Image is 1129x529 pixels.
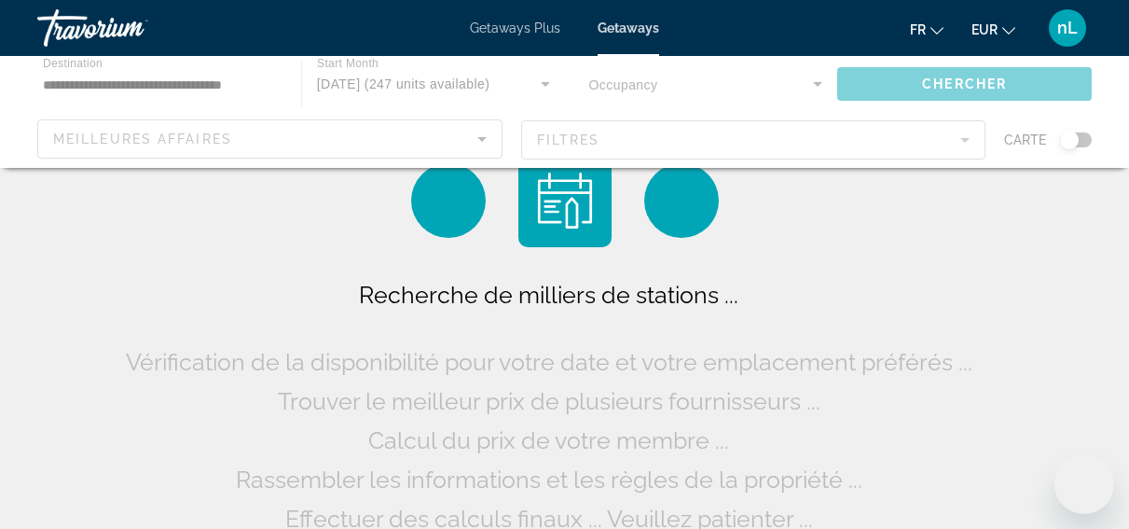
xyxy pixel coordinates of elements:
[971,16,1015,43] button: Change currency
[971,22,998,37] span: EUR
[910,22,926,37] span: fr
[236,466,862,494] span: Rassembler les informations et les règles de la propriété ...
[470,21,560,35] a: Getaways Plus
[359,281,738,309] span: Recherche de milliers de stations ...
[37,4,224,52] a: Travorium
[598,21,659,35] a: Getaways
[126,348,972,376] span: Vérification de la disponibilité pour votre date et votre emplacement préférés ...
[1057,19,1078,37] span: nL
[368,426,729,454] span: Calcul du prix de votre membre ...
[910,16,943,43] button: Change language
[1054,454,1114,514] iframe: Bouton de lancement de la fenêtre de messagerie
[1043,8,1092,48] button: User Menu
[278,387,820,415] span: Trouver le meilleur prix de plusieurs fournisseurs ...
